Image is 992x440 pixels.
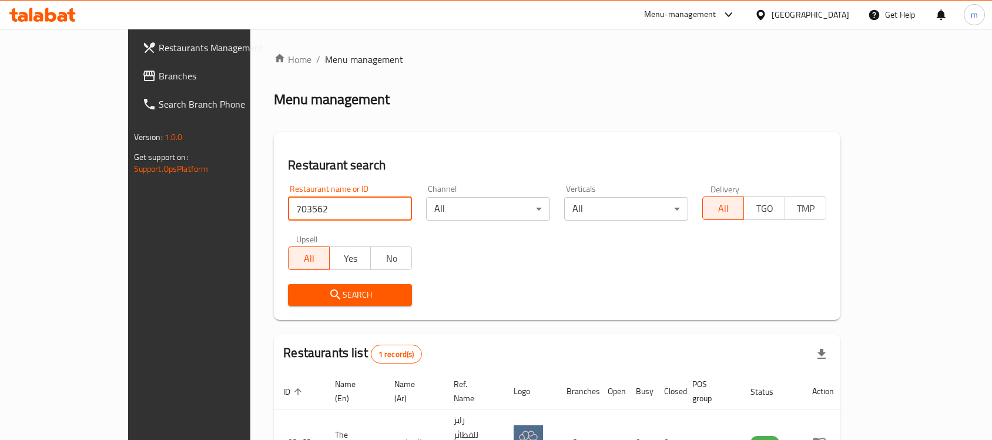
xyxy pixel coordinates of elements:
th: Closed [655,374,683,409]
div: Export file [807,340,836,368]
div: All [564,197,688,221]
span: Restaurants Management [159,41,284,55]
span: Version: [134,129,163,145]
span: Branches [159,69,284,83]
span: 1.0.0 [165,129,183,145]
span: Get support on: [134,149,188,165]
span: All [293,250,325,267]
nav: breadcrumb [274,52,840,66]
th: Busy [626,374,655,409]
h2: Menu management [274,90,390,109]
span: m [971,8,978,21]
span: Search Branch Phone [159,97,284,111]
h2: Restaurant search [288,156,826,174]
span: No [376,250,407,267]
h2: Restaurants list [283,344,421,364]
th: Open [598,374,626,409]
button: TGO [743,196,785,220]
span: Status [750,385,789,399]
span: POS group [692,377,727,405]
button: Search [288,284,412,306]
a: Support.OpsPlatform [134,161,209,176]
span: Yes [334,250,366,267]
a: Restaurants Management [133,34,294,62]
a: Branches [133,62,294,90]
span: TGO [749,200,780,217]
div: Total records count [371,345,422,364]
span: 1 record(s) [371,349,421,360]
button: TMP [785,196,826,220]
span: ID [283,385,306,399]
div: Menu-management [644,8,716,22]
span: Menu management [325,52,403,66]
a: Search Branch Phone [133,90,294,118]
th: Branches [557,374,598,409]
div: [GEOGRAPHIC_DATA] [772,8,849,21]
span: TMP [790,200,822,217]
label: Upsell [296,235,318,243]
input: Search for restaurant name or ID.. [288,197,412,221]
button: All [288,246,330,270]
label: Delivery [711,185,740,193]
th: Action [803,374,843,409]
button: No [370,246,412,270]
span: Search [297,288,403,302]
span: All [708,200,739,217]
span: Name (Ar) [394,377,430,405]
span: Ref. Name [454,377,490,405]
button: All [702,196,744,220]
span: Name (En) [335,377,371,405]
button: Yes [329,246,371,270]
th: Logo [504,374,557,409]
div: All [426,197,550,221]
li: / [316,52,320,66]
